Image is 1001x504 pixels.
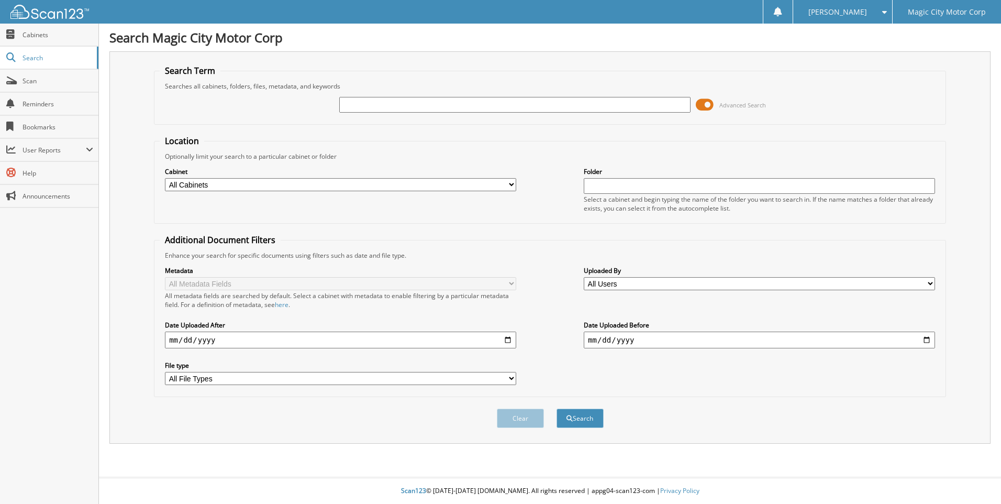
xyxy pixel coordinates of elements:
label: Date Uploaded After [165,321,516,330]
span: Scan [23,76,93,85]
legend: Location [160,135,204,147]
div: Optionally limit your search to a particular cabinet or folder [160,152,940,161]
label: Uploaded By [584,266,935,275]
span: Magic City Motor Corp [908,9,986,15]
h1: Search Magic City Motor Corp [109,29,991,46]
button: Search [557,409,604,428]
iframe: Chat Widget [949,454,1001,504]
div: Enhance your search for specific documents using filters such as date and file type. [160,251,940,260]
span: Advanced Search [719,101,766,109]
button: Clear [497,409,544,428]
span: User Reports [23,146,86,155]
div: © [DATE]-[DATE] [DOMAIN_NAME]. All rights reserved | appg04-scan123-com | [99,478,1001,504]
span: [PERSON_NAME] [808,9,867,15]
div: Searches all cabinets, folders, files, metadata, and keywords [160,82,940,91]
span: Cabinets [23,30,93,39]
span: Search [23,53,92,62]
img: scan123-logo-white.svg [10,5,89,19]
div: All metadata fields are searched by default. Select a cabinet with metadata to enable filtering b... [165,291,516,309]
span: Scan123 [401,486,426,495]
a: here [275,300,288,309]
legend: Additional Document Filters [160,234,281,246]
span: Bookmarks [23,123,93,132]
label: Metadata [165,266,516,275]
label: Cabinet [165,167,516,176]
span: Announcements [23,192,93,201]
input: start [165,332,516,348]
span: Reminders [23,100,93,108]
label: File type [165,361,516,370]
span: Help [23,169,93,178]
label: Folder [584,167,935,176]
div: Select a cabinet and begin typing the name of the folder you want to search in. If the name match... [584,195,935,213]
a: Privacy Policy [660,486,699,495]
input: end [584,332,935,348]
legend: Search Term [160,65,220,76]
label: Date Uploaded Before [584,321,935,330]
